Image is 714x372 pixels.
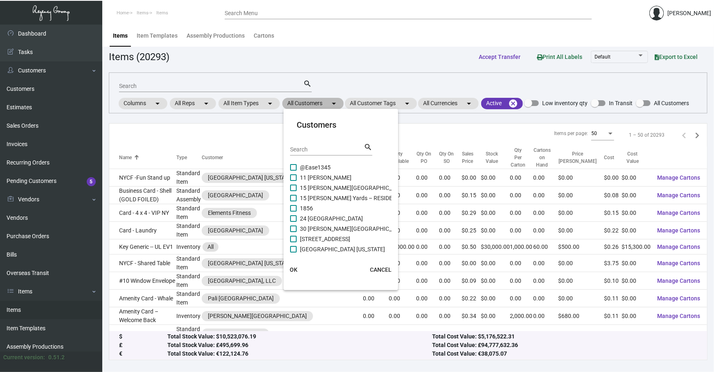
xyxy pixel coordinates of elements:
div: Current version: [3,353,45,362]
span: 30 [PERSON_NAME][GEOGRAPHIC_DATA] - Residences [300,224,439,234]
mat-card-title: Customers [297,119,385,131]
mat-icon: search [364,142,372,152]
div: 0.51.2 [48,353,65,362]
span: 1856 [300,203,313,213]
span: OK [290,266,297,273]
span: [GEOGRAPHIC_DATA] [US_STATE] [300,244,385,254]
button: OK [280,262,306,277]
span: CANCEL [370,266,392,273]
button: CANCEL [363,262,398,277]
span: 11 [PERSON_NAME] [300,173,351,183]
span: 15 [PERSON_NAME][GEOGRAPHIC_DATA] – RESIDENCES [300,183,446,193]
span: 15 [PERSON_NAME] Yards – RESIDENCES - Inactive [300,193,431,203]
span: [STREET_ADDRESS] [300,234,350,244]
span: 24 [GEOGRAPHIC_DATA] [300,214,363,223]
span: @Ease1345 [300,162,331,172]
